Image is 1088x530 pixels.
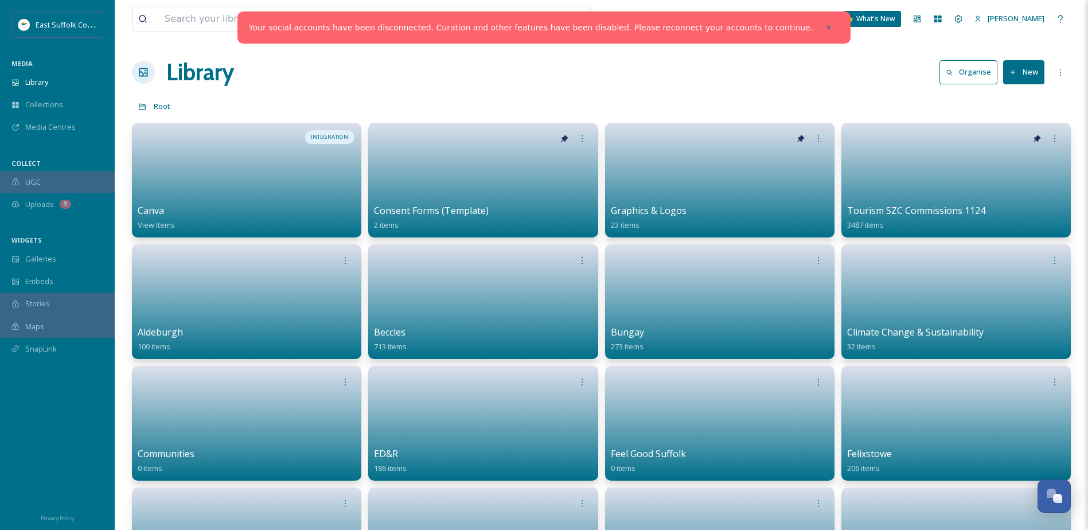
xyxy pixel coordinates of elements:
a: Root [154,99,170,113]
span: 713 items [374,341,407,352]
a: Communities0 items [138,449,194,473]
span: 3487 items [847,220,884,230]
a: Feel Good Suffolk0 items [611,449,686,473]
span: 186 items [374,463,407,473]
span: [PERSON_NAME] [988,13,1044,24]
span: Graphics & Logos [611,204,687,217]
a: Aldeburgh100 items [138,327,183,352]
span: MEDIA [11,59,33,68]
span: 2 items [374,220,399,230]
span: Tourism SZC Commissions 1124 [847,204,985,217]
span: East Suffolk Council [36,19,103,30]
span: Media Centres [25,122,76,132]
span: 23 items [611,220,639,230]
button: Organise [939,60,997,84]
div: 9 [60,200,71,209]
span: INTEGRATION [311,133,348,141]
span: Embeds [25,276,53,287]
span: UGC [25,177,41,188]
span: Collections [25,99,63,110]
span: View Items [138,220,175,230]
span: WIDGETS [11,236,42,244]
a: Climate Change & Sustainability32 items [847,327,984,352]
span: COLLECT [11,159,41,167]
a: ED&R186 items [374,449,407,473]
span: Bungay [611,326,644,338]
a: Library [166,55,234,89]
a: INTEGRATIONCanvaView Items [132,123,361,237]
input: Search your library [159,6,497,32]
a: Graphics & Logos23 items [611,205,687,230]
span: Maps [25,321,44,332]
span: Feel Good Suffolk [611,447,686,460]
span: Uploads [25,199,54,210]
span: 206 items [847,463,880,473]
span: Beccles [374,326,405,338]
a: Beccles713 items [374,327,407,352]
span: Stories [25,298,50,309]
button: New [1003,60,1044,84]
a: What's New [844,11,901,27]
a: View all files [517,7,584,30]
span: Climate Change & Sustainability [847,326,984,338]
button: Open Chat [1038,480,1071,513]
span: Communities [138,447,194,460]
span: 100 items [138,341,170,352]
span: 273 items [611,341,644,352]
a: Privacy Policy [41,510,74,524]
span: Aldeburgh [138,326,183,338]
a: Your social accounts have been disconnected. Curation and other features have been disabled. Plea... [249,22,813,34]
img: ESC%20Logo.png [18,19,30,30]
span: ED&R [374,447,398,460]
a: Bungay273 items [611,327,644,352]
span: 32 items [847,341,876,352]
span: SnapLink [25,344,57,354]
a: [PERSON_NAME] [969,7,1050,30]
a: Felixstowe206 items [847,449,892,473]
span: Galleries [25,254,56,264]
span: Root [154,101,170,111]
span: Consent Forms (Template) [374,204,489,217]
span: Canva [138,204,164,217]
span: Privacy Policy [41,515,74,522]
a: Consent Forms (Template)2 items [374,205,489,230]
span: Felixstowe [847,447,892,460]
a: Tourism SZC Commissions 11243487 items [847,205,985,230]
span: 0 items [138,463,162,473]
span: Library [25,77,48,88]
span: 0 items [611,463,635,473]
